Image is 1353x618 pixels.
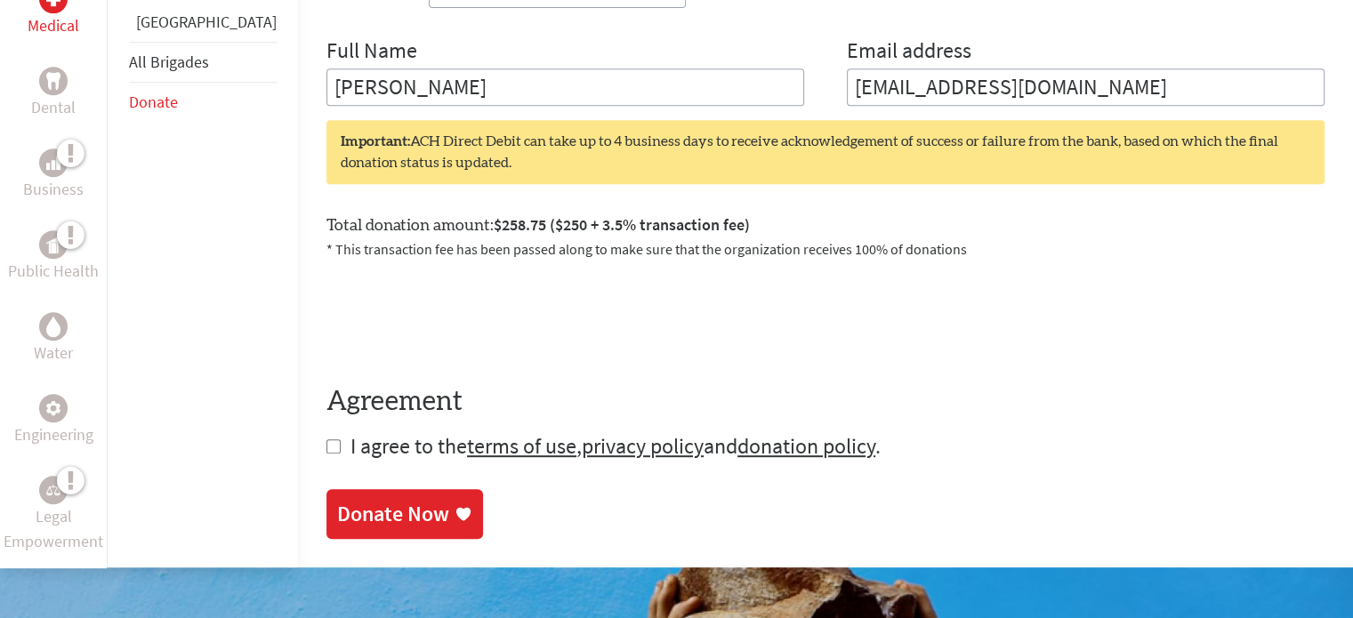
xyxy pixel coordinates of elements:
[326,238,1325,260] p: * This transaction fee has been passed along to make sure that the organization receives 100% of ...
[4,476,103,554] a: Legal EmpowermentLegal Empowerment
[31,67,76,120] a: DentalDental
[847,36,971,68] label: Email address
[129,42,277,83] li: All Brigades
[39,230,68,259] div: Public Health
[136,12,277,32] a: [GEOGRAPHIC_DATA]
[46,73,60,90] img: Dental
[337,500,449,528] div: Donate Now
[39,312,68,341] div: Water
[847,68,1325,106] input: Your Email
[326,36,417,68] label: Full Name
[350,432,881,460] span: I agree to the , and .
[23,148,84,202] a: BusinessBusiness
[39,394,68,422] div: Engineering
[14,394,93,447] a: EngineeringEngineering
[129,92,178,112] a: Donate
[46,156,60,170] img: Business
[23,177,84,202] p: Business
[494,214,750,235] span: $258.75 ($250 + 3.5% transaction fee)
[129,52,209,72] a: All Brigades
[326,213,750,238] label: Total donation amount:
[326,68,804,106] input: Enter Full Name
[46,317,60,337] img: Water
[326,386,1325,418] h4: Agreement
[8,259,99,284] p: Public Health
[46,485,60,495] img: Legal Empowerment
[8,230,99,284] a: Public HealthPublic Health
[39,476,68,504] div: Legal Empowerment
[39,67,68,95] div: Dental
[4,504,103,554] p: Legal Empowerment
[467,432,576,460] a: terms of use
[326,281,597,350] iframe: reCAPTCHA
[326,120,1325,184] div: ACH Direct Debit can take up to 4 business days to receive acknowledgement of success or failure ...
[34,312,73,365] a: WaterWater
[28,13,79,38] p: Medical
[129,83,277,122] li: Donate
[737,432,875,460] a: donation policy
[39,148,68,177] div: Business
[46,401,60,415] img: Engineering
[34,341,73,365] p: Water
[46,236,60,253] img: Public Health
[341,134,410,148] strong: Important:
[582,432,704,460] a: privacy policy
[31,95,76,120] p: Dental
[129,10,277,42] li: Greece
[326,489,483,539] a: Donate Now
[14,422,93,447] p: Engineering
